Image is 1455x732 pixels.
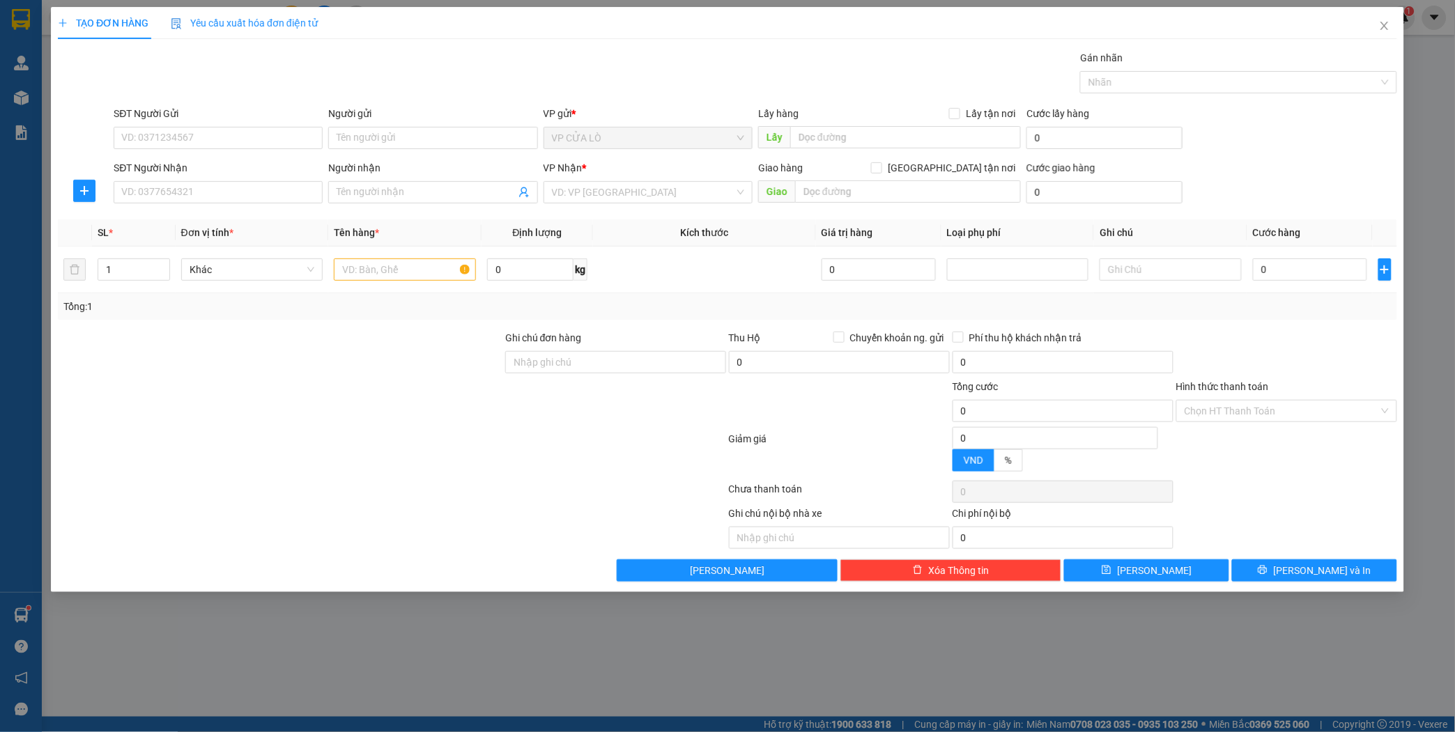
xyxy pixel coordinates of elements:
span: Yêu cầu xuất hóa đơn điện tử [171,17,318,29]
span: % [1005,455,1012,466]
input: Nhập ghi chú [729,527,950,549]
button: printer[PERSON_NAME] và In [1232,559,1397,582]
button: Close [1365,7,1404,46]
input: Dọc đường [790,126,1021,148]
span: Kích thước [680,227,728,238]
div: SĐT Người Nhận [114,160,323,176]
label: Cước giao hàng [1026,162,1095,173]
span: Thu Hộ [729,332,761,343]
span: Khác [190,259,315,280]
span: Phí thu hộ khách nhận trả [964,330,1088,345]
th: Loại phụ phí [941,219,1095,247]
div: VP gửi [544,106,753,121]
span: Tổng cước [953,381,999,392]
button: deleteXóa Thông tin [841,559,1062,582]
span: plus [1379,264,1391,275]
div: Người nhận [329,160,538,176]
span: Lấy [758,126,790,148]
span: delete [913,565,923,576]
span: VP Nhận [544,162,583,173]
span: Giao [758,180,795,203]
span: Xóa Thông tin [928,563,989,578]
span: user-add [518,187,530,198]
div: SĐT Người Gửi [114,106,323,121]
span: Lấy hàng [758,108,799,119]
button: plus [73,180,95,202]
button: plus [1378,258,1392,281]
span: plus [58,18,68,28]
span: printer [1258,565,1268,576]
label: Gán nhãn [1080,52,1123,63]
input: Ghi Chú [1100,258,1242,281]
button: save[PERSON_NAME] [1064,559,1229,582]
input: Cước giao hàng [1026,181,1182,203]
input: Ghi chú đơn hàng [505,351,726,373]
span: Chuyển khoản ng. gửi [845,330,950,345]
div: Giảm giá [727,431,951,478]
label: Cước lấy hàng [1026,108,1089,119]
span: close [1379,20,1390,31]
th: Ghi chú [1094,219,1247,247]
div: Chi phí nội bộ [953,506,1173,527]
span: Cước hàng [1253,227,1301,238]
div: Ghi chú nội bộ nhà xe [729,506,950,527]
span: kg [573,258,587,281]
span: VP CỬA LÒ [552,127,744,148]
span: Đơn vị tính [181,227,233,238]
span: Định lượng [513,227,562,238]
input: 0 [822,258,936,281]
button: [PERSON_NAME] [617,559,838,582]
span: SL [98,227,109,238]
span: [GEOGRAPHIC_DATA] tận nơi [882,160,1021,176]
span: Giao hàng [758,162,803,173]
div: Chưa thanh toán [727,481,951,506]
img: icon [171,18,182,29]
input: Dọc đường [795,180,1021,203]
span: [PERSON_NAME] và In [1274,563,1371,578]
span: save [1102,565,1111,576]
label: Ghi chú đơn hàng [505,332,582,343]
span: Lấy tận nơi [960,106,1021,121]
span: Giá trị hàng [822,227,873,238]
label: Hình thức thanh toán [1176,381,1269,392]
span: plus [74,185,95,196]
div: Tổng: 1 [63,299,562,314]
span: VND [964,455,983,466]
input: VD: Bàn, Ghế [334,258,477,281]
span: TẠO ĐƠN HÀNG [58,17,148,29]
span: Tên hàng [334,227,380,238]
span: [PERSON_NAME] [691,563,765,578]
span: [PERSON_NAME] [1117,563,1192,578]
input: Cước lấy hàng [1026,127,1182,149]
button: delete [63,258,86,281]
div: Người gửi [329,106,538,121]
